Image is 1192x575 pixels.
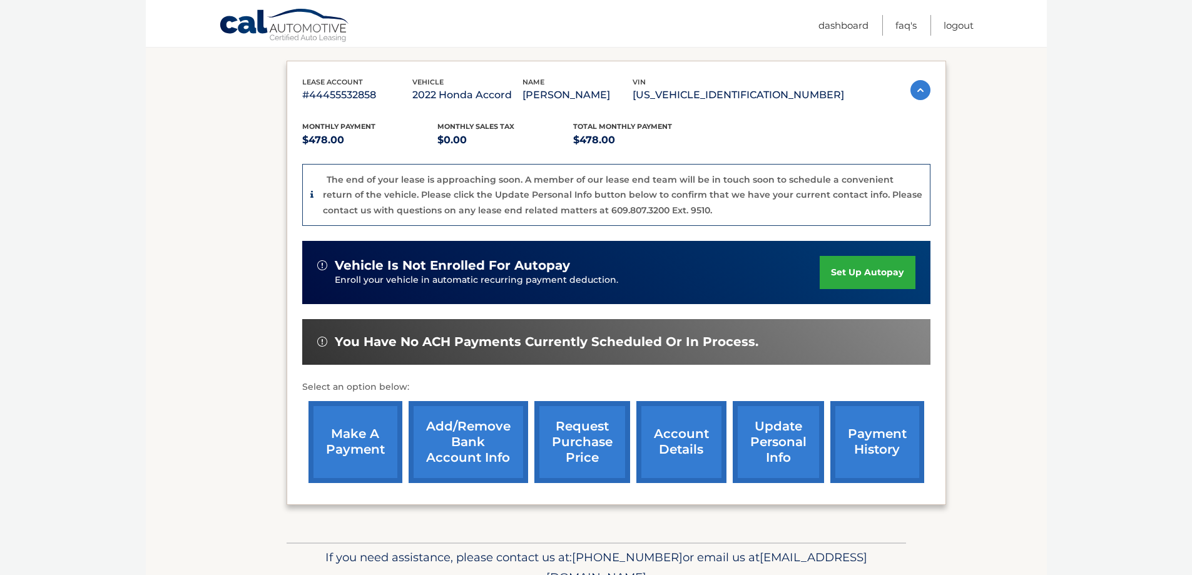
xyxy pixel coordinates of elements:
span: You have no ACH payments currently scheduled or in process. [335,334,758,350]
a: FAQ's [895,15,917,36]
p: Select an option below: [302,380,930,395]
img: alert-white.svg [317,260,327,270]
a: request purchase price [534,401,630,483]
p: $0.00 [437,131,573,149]
span: [PHONE_NUMBER] [572,550,683,564]
span: name [522,78,544,86]
span: Monthly sales Tax [437,122,514,131]
p: $478.00 [302,131,438,149]
a: make a payment [308,401,402,483]
a: Cal Automotive [219,8,350,44]
a: payment history [830,401,924,483]
img: alert-white.svg [317,337,327,347]
p: 2022 Honda Accord [412,86,522,104]
p: [US_VEHICLE_IDENTIFICATION_NUMBER] [633,86,844,104]
span: vehicle is not enrolled for autopay [335,258,570,273]
a: Logout [944,15,974,36]
a: account details [636,401,726,483]
span: Monthly Payment [302,122,375,131]
span: vehicle [412,78,444,86]
p: $478.00 [573,131,709,149]
a: Dashboard [818,15,869,36]
p: The end of your lease is approaching soon. A member of our lease end team will be in touch soon t... [323,174,922,216]
p: [PERSON_NAME] [522,86,633,104]
p: #44455532858 [302,86,412,104]
span: lease account [302,78,363,86]
a: set up autopay [820,256,915,289]
a: update personal info [733,401,824,483]
p: Enroll your vehicle in automatic recurring payment deduction. [335,273,820,287]
img: accordion-active.svg [910,80,930,100]
span: Total Monthly Payment [573,122,672,131]
span: vin [633,78,646,86]
a: Add/Remove bank account info [409,401,528,483]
